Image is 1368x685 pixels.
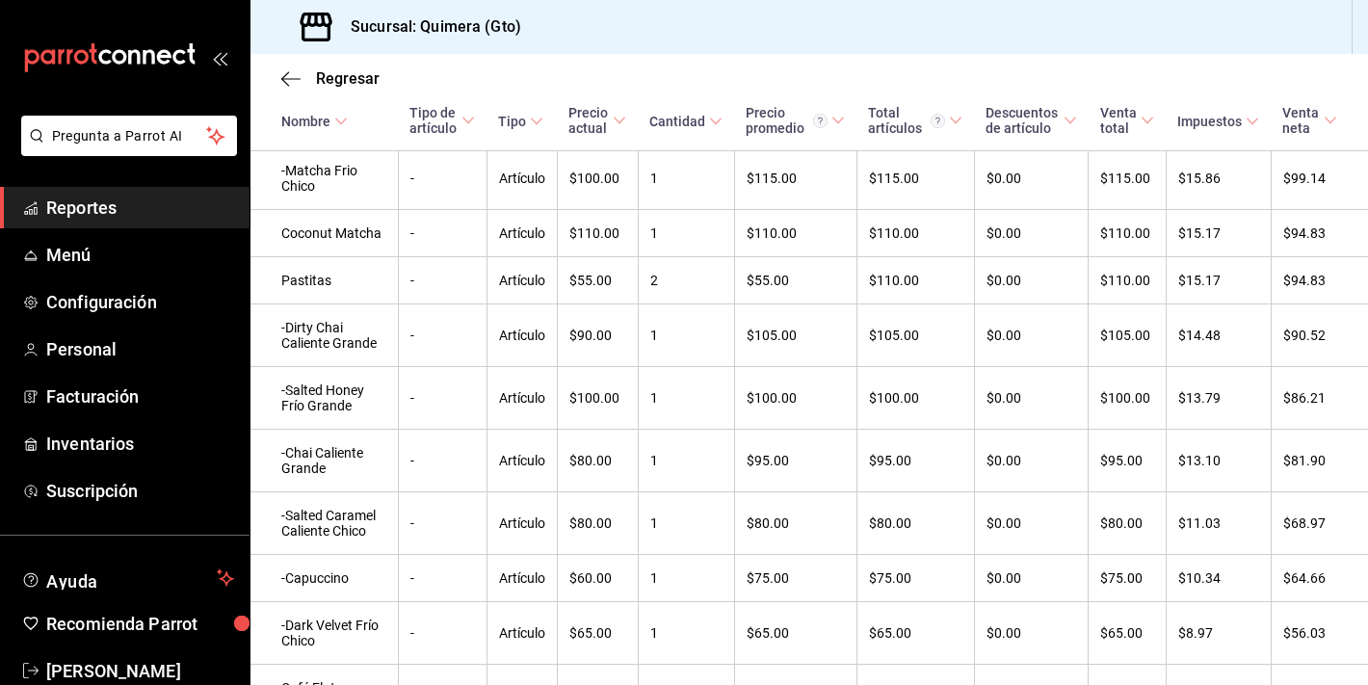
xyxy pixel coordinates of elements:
[487,430,557,492] td: Artículo
[1271,430,1368,492] td: $81.90
[250,430,398,492] td: -Chai Caliente Grande
[46,611,234,637] span: Recomienda Parrot
[974,555,1089,602] td: $0.00
[734,602,856,665] td: $65.00
[1271,555,1368,602] td: $64.66
[557,147,638,210] td: $100.00
[487,304,557,367] td: Artículo
[974,367,1089,430] td: $0.00
[281,69,380,88] button: Regresar
[398,257,487,304] td: -
[568,105,626,136] span: Precio actual
[734,492,856,555] td: $80.00
[1177,114,1259,129] span: Impuestos
[746,105,828,136] div: Precio promedio
[487,367,557,430] td: Artículo
[1166,367,1271,430] td: $13.79
[1271,492,1368,555] td: $68.97
[734,367,856,430] td: $100.00
[212,50,227,66] button: open_drawer_menu
[398,492,487,555] td: -
[1100,105,1155,136] span: Venta total
[557,430,638,492] td: $80.00
[250,257,398,304] td: Pastitas
[557,492,638,555] td: $80.00
[1089,555,1167,602] td: $75.00
[1089,304,1167,367] td: $105.00
[46,336,234,362] span: Personal
[734,304,856,367] td: $105.00
[638,602,734,665] td: 1
[398,210,487,257] td: -
[1089,210,1167,257] td: $110.00
[568,105,609,136] div: Precio actual
[557,257,638,304] td: $55.00
[1166,430,1271,492] td: $13.10
[734,430,856,492] td: $95.00
[974,602,1089,665] td: $0.00
[746,105,845,136] span: Precio promedio
[398,555,487,602] td: -
[46,383,234,409] span: Facturación
[1089,492,1167,555] td: $80.00
[46,242,234,268] span: Menú
[1166,304,1271,367] td: $14.48
[398,430,487,492] td: -
[46,289,234,315] span: Configuración
[46,195,234,221] span: Reportes
[974,430,1089,492] td: $0.00
[398,602,487,665] td: -
[649,114,705,129] div: Cantidad
[638,367,734,430] td: 1
[856,602,974,665] td: $65.00
[498,114,526,129] div: Tipo
[974,304,1089,367] td: $0.00
[974,210,1089,257] td: $0.00
[21,116,237,156] button: Pregunta a Parrot AI
[1271,210,1368,257] td: $94.83
[856,257,974,304] td: $110.00
[638,555,734,602] td: 1
[734,147,856,210] td: $115.00
[856,210,974,257] td: $110.00
[649,114,723,129] span: Cantidad
[638,210,734,257] td: 1
[398,147,487,210] td: -
[46,566,209,590] span: Ayuda
[250,367,398,430] td: -Salted Honey Frío Grande
[856,147,974,210] td: $115.00
[398,367,487,430] td: -
[557,555,638,602] td: $60.00
[734,210,856,257] td: $110.00
[46,658,234,684] span: [PERSON_NAME]
[813,114,828,128] svg: Precio promedio = Total artículos / cantidad
[409,105,458,136] div: Tipo de artículo
[1271,304,1368,367] td: $90.52
[13,140,237,160] a: Pregunta a Parrot AI
[868,105,962,136] span: Total artículos
[1089,257,1167,304] td: $110.00
[557,367,638,430] td: $100.00
[409,105,475,136] span: Tipo de artículo
[1271,367,1368,430] td: $86.21
[974,492,1089,555] td: $0.00
[1271,602,1368,665] td: $56.03
[250,304,398,367] td: -Dirty Chai Caliente Grande
[1089,147,1167,210] td: $115.00
[316,69,380,88] span: Regresar
[250,602,398,665] td: -Dark Velvet Frío Chico
[638,257,734,304] td: 2
[1282,105,1320,136] div: Venta neta
[638,430,734,492] td: 1
[931,114,945,128] svg: El total artículos considera cambios de precios en los artículos así como costos adicionales por ...
[856,430,974,492] td: $95.00
[856,367,974,430] td: $100.00
[46,431,234,457] span: Inventarios
[557,210,638,257] td: $110.00
[487,257,557,304] td: Artículo
[734,555,856,602] td: $75.00
[868,105,945,136] div: Total artículos
[487,210,557,257] td: Artículo
[557,602,638,665] td: $65.00
[1089,367,1167,430] td: $100.00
